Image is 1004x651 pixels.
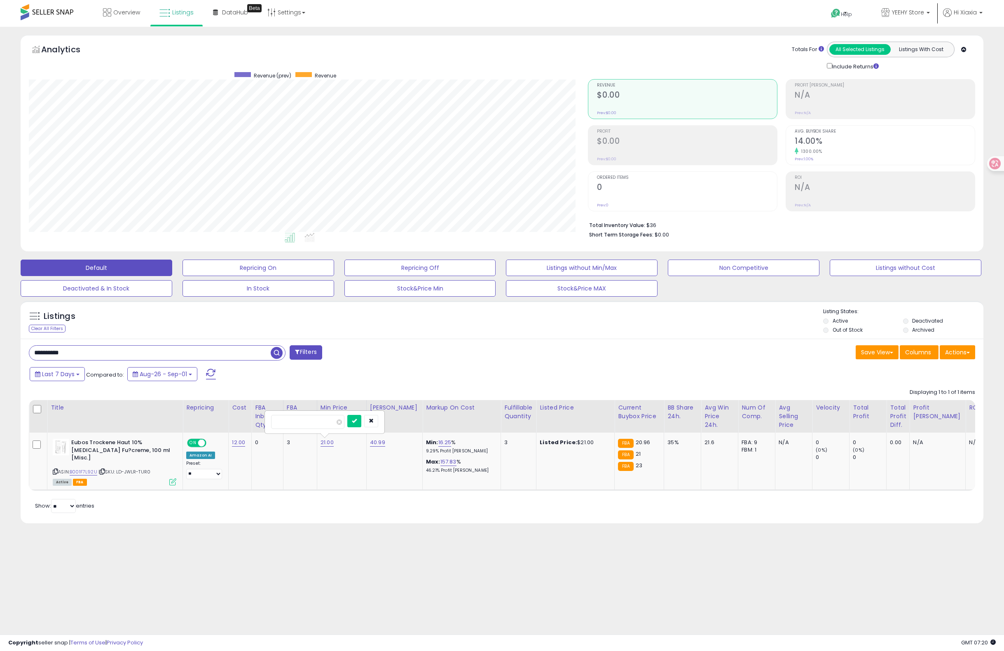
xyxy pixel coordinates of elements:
[890,439,903,446] div: 0.00
[232,438,245,447] a: 12.00
[890,403,906,429] div: Total Profit Diff.
[315,72,336,79] span: Revenue
[540,438,577,446] b: Listed Price:
[969,403,999,412] div: ROI
[830,260,981,276] button: Listings without Cost
[42,370,75,378] span: Last 7 Days
[438,438,452,447] a: 16.25
[589,222,645,229] b: Total Inventory Value:
[597,90,777,101] h2: $0.00
[597,176,777,180] span: Ordered Items
[910,389,975,396] div: Displaying 1 to 1 of 1 items
[798,148,822,155] small: 1300.00%
[913,439,959,446] div: N/A
[440,458,456,466] a: 157.83
[504,439,530,446] div: 3
[426,458,440,466] b: Max:
[426,439,494,454] div: %
[51,403,179,412] div: Title
[913,403,962,421] div: Profit [PERSON_NAME]
[44,311,75,322] h5: Listings
[823,308,983,316] p: Listing States:
[912,317,943,324] label: Deactivated
[29,325,66,333] div: Clear All Filters
[636,461,642,469] span: 23
[344,260,496,276] button: Repricing Off
[540,403,611,412] div: Listed Price
[597,129,777,134] span: Profit
[795,83,975,88] span: Profit [PERSON_NAME]
[795,183,975,194] h2: N/A
[140,370,187,378] span: Aug-26 - Sep-01
[98,468,150,475] span: | SKU: LD-JWLR-TUR0
[792,46,824,54] div: Totals For
[53,439,176,485] div: ASIN:
[831,8,841,19] i: Get Help
[900,345,938,359] button: Columns
[779,439,806,446] div: N/A
[53,439,69,455] img: 31UGxJnnggL._SL40_.jpg
[321,403,363,412] div: Min Price
[423,400,501,433] th: The percentage added to the cost of goods (COGS) that forms the calculator for Min & Max prices.
[943,8,983,27] a: Hi Xiaxia
[795,110,811,115] small: Prev: N/A
[795,136,975,148] h2: 14.00%
[856,345,899,359] button: Save View
[833,326,863,333] label: Out of Stock
[370,438,385,447] a: 40.99
[247,4,262,12] div: Tooltip anchor
[940,345,975,359] button: Actions
[704,439,732,446] div: 21.6
[905,348,931,356] span: Columns
[127,367,197,381] button: Aug-26 - Sep-01
[426,458,494,473] div: %
[255,403,280,429] div: FBA inbound Qty
[816,403,846,412] div: Velocity
[426,403,497,412] div: Markup on Cost
[668,260,819,276] button: Non Competitive
[969,439,996,446] div: N/A
[255,439,277,446] div: 0
[188,440,198,447] span: ON
[618,450,633,459] small: FBA
[540,439,608,446] div: $21.00
[853,447,864,453] small: (0%)
[506,280,658,297] button: Stock&Price MAX
[344,280,496,297] button: Stock&Price Min
[426,438,438,446] b: Min:
[71,439,171,464] b: Eubos Trockene Haut 10% [MEDICAL_DATA] Fu?creme, 100 ml [Misc.]
[287,439,311,446] div: 3
[795,203,811,208] small: Prev: N/A
[183,280,334,297] button: In Stock
[816,439,849,446] div: 0
[816,447,827,453] small: (0%)
[742,403,772,421] div: Num of Comp.
[655,231,669,239] span: $0.00
[186,452,215,459] div: Amazon AI
[912,326,934,333] label: Archived
[795,157,813,162] small: Prev: 1.00%
[618,439,633,448] small: FBA
[597,136,777,148] h2: $0.00
[86,371,124,379] span: Compared to:
[779,403,809,429] div: Avg Selling Price
[816,454,849,461] div: 0
[205,440,218,447] span: OFF
[821,61,889,71] div: Include Returns
[186,461,222,479] div: Preset:
[426,468,494,473] p: 46.21% Profit [PERSON_NAME]
[597,157,616,162] small: Prev: $0.00
[597,110,616,115] small: Prev: $0.00
[113,8,140,16] span: Overview
[183,260,334,276] button: Repricing On
[853,403,883,421] div: Total Profit
[853,439,886,446] div: 0
[841,11,852,18] span: Help
[742,446,769,454] div: FBM: 1
[370,403,419,412] div: [PERSON_NAME]
[589,231,653,238] b: Short Term Storage Fees:
[21,280,172,297] button: Deactivated & In Stock
[597,83,777,88] span: Revenue
[824,2,868,27] a: Help
[618,462,633,471] small: FBA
